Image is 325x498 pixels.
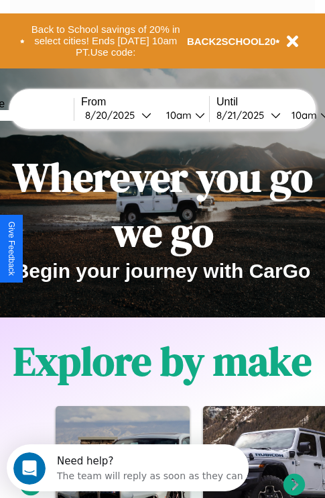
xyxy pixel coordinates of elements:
iframe: Intercom live chat [13,452,46,485]
iframe: Intercom live chat discovery launcher [7,444,249,491]
div: Open Intercom Messenger [5,5,249,42]
div: 8 / 20 / 2025 [85,109,141,121]
b: BACK2SCHOOL20 [187,36,276,47]
button: 8/20/2025 [81,108,155,122]
button: 10am [155,108,209,122]
h1: Explore by make [13,334,312,389]
div: 8 / 21 / 2025 [216,109,271,121]
button: Back to School savings of 20% in select cities! Ends [DATE] 10am PT.Use code: [25,20,187,62]
div: 10am [159,109,195,121]
div: 10am [285,109,320,121]
div: Give Feedback [7,221,16,276]
label: From [81,96,209,108]
div: The team will reply as soon as they can [50,22,237,36]
div: Need help? [50,11,237,22]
